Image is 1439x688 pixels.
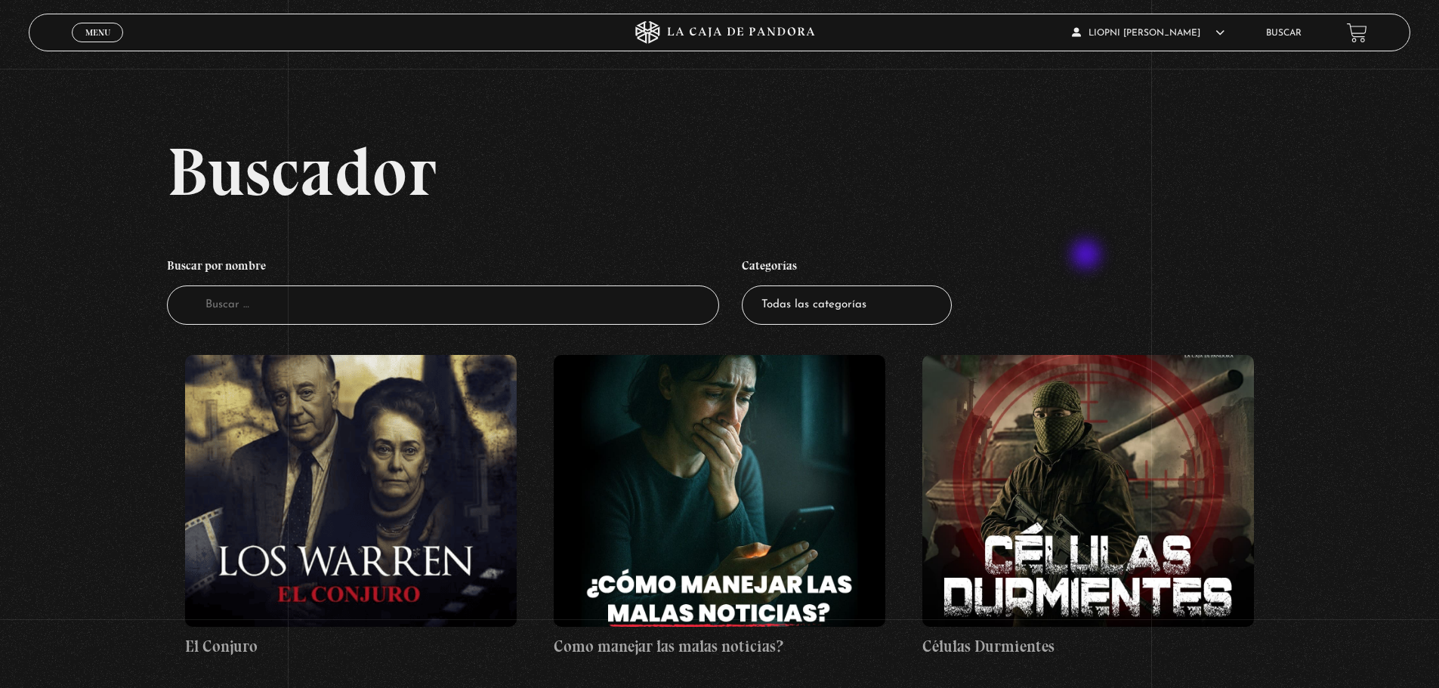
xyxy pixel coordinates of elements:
[185,355,517,659] a: El Conjuro
[185,634,517,659] h4: El Conjuro
[554,634,885,659] h4: Como manejar las malas noticias?
[85,28,110,37] span: Menu
[167,137,1410,205] h2: Buscador
[167,251,720,285] h4: Buscar por nombre
[80,41,116,51] span: Cerrar
[554,355,885,659] a: Como manejar las malas noticias?
[1072,29,1224,38] span: LIOPNI [PERSON_NAME]
[1347,23,1367,43] a: View your shopping cart
[922,634,1254,659] h4: Células Durmientes
[1266,29,1302,38] a: Buscar
[742,251,952,285] h4: Categorías
[922,355,1254,659] a: Células Durmientes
